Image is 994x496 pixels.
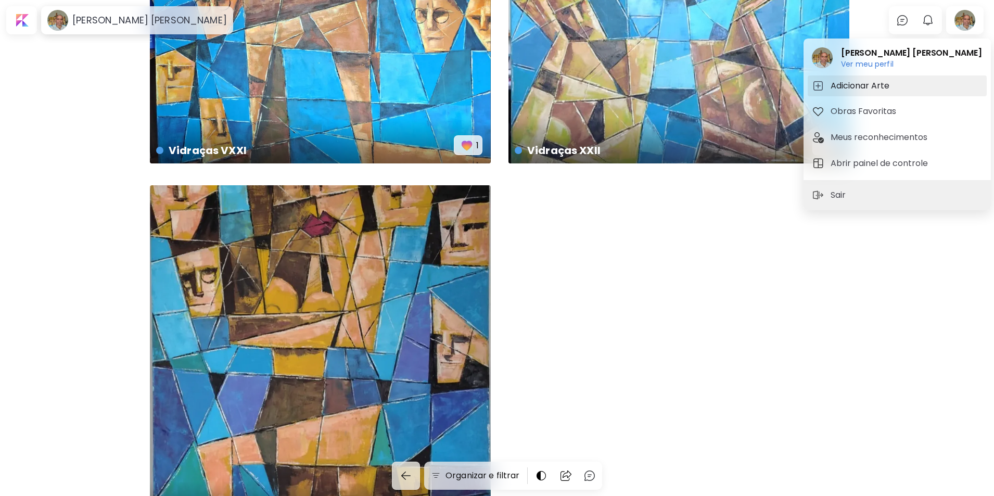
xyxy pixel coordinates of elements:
[812,80,824,92] img: tab
[831,157,931,170] h5: Abrir painel de controle
[831,131,931,144] h5: Meus reconhecimentos
[812,189,824,201] img: sign-out
[831,105,899,118] h5: Obras Favoritas
[831,189,849,201] p: Sair
[808,153,987,174] button: tabAbrir painel de controle
[808,75,987,96] button: tabAdicionar Arte
[808,101,987,122] button: tabObras Favoritas
[812,105,824,118] img: tab
[808,127,987,148] button: tabMeus reconhecimentos
[831,80,893,92] h5: Adicionar Arte
[841,47,982,59] h2: [PERSON_NAME] [PERSON_NAME]
[808,185,853,206] button: sign-outSair
[812,157,824,170] img: tab
[841,59,982,69] h6: Ver meu perfil
[812,131,824,144] img: tab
